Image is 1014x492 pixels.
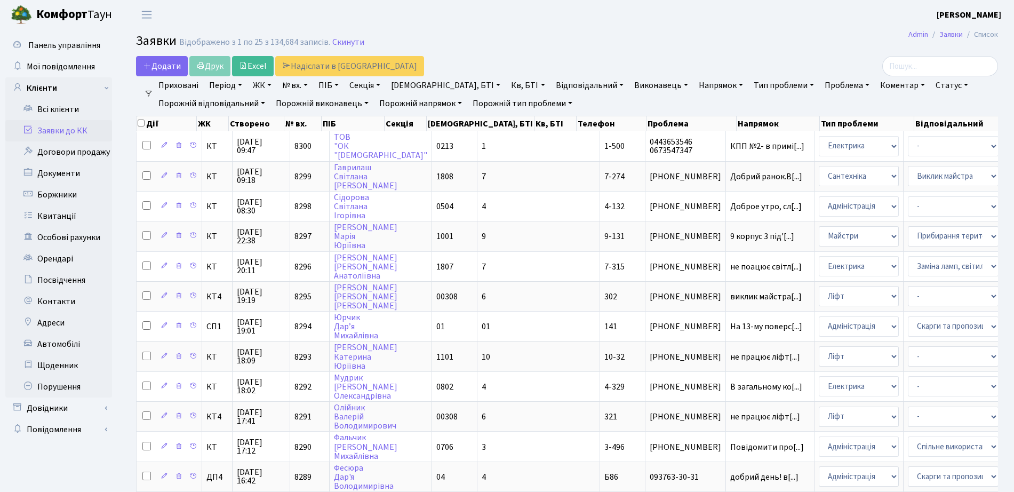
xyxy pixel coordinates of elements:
[237,318,285,335] span: [DATE] 19:01
[272,94,373,113] a: Порожній виконавець
[604,291,617,303] span: 302
[436,351,453,363] span: 1101
[154,94,269,113] a: Порожній відповідальний
[5,141,112,163] a: Договори продажу
[206,383,228,391] span: КТ
[482,140,486,152] span: 1
[604,441,625,453] span: 3-496
[237,228,285,245] span: [DATE] 22:38
[650,322,721,331] span: [PHONE_NUMBER]
[294,231,312,242] span: 8297
[650,292,721,301] span: [PHONE_NUMBER]
[345,76,385,94] a: Секція
[334,192,369,221] a: СідороваСвітланаІгорівна
[730,261,802,273] span: не поацює світл[...]
[136,31,177,50] span: Заявки
[5,56,112,77] a: Мої повідомлення
[334,312,378,342] a: ЮрчикДар’яМихайлівна
[294,411,312,423] span: 8291
[232,56,274,76] a: Excel
[436,231,453,242] span: 1001
[650,412,721,421] span: [PHONE_NUMBER]
[334,462,394,492] a: ФесюраДар'яВолодимирівна
[237,438,285,455] span: [DATE] 17:12
[5,205,112,227] a: Квитанції
[914,116,1010,131] th: Відповідальний
[294,471,312,483] span: 8289
[237,258,285,275] span: [DATE] 20:11
[507,76,549,94] a: Кв, БТІ
[876,76,929,94] a: Коментар
[5,334,112,355] a: Автомобілі
[206,202,228,211] span: КТ
[482,351,490,363] span: 10
[650,232,721,241] span: [PHONE_NUMBER]
[206,322,228,331] span: СП1
[206,443,228,451] span: КТ
[482,201,486,212] span: 4
[730,351,800,363] span: не працює ліфт[...]
[284,116,322,131] th: № вх.
[650,353,721,361] span: [PHONE_NUMBER]
[482,441,486,453] span: 3
[206,172,228,181] span: КТ
[11,4,32,26] img: logo.png
[133,6,160,23] button: Переключити навігацію
[5,355,112,376] a: Щоденник
[5,312,112,334] a: Адреси
[375,94,466,113] a: Порожній напрямок
[334,282,397,312] a: [PERSON_NAME][PERSON_NAME][PERSON_NAME]
[249,76,276,94] a: ЖК
[963,29,998,41] li: Список
[820,76,874,94] a: Проблема
[482,261,486,273] span: 7
[427,116,534,131] th: [DEMOGRAPHIC_DATA], БТІ
[730,140,804,152] span: КПП №2- в примі[...]
[206,473,228,481] span: ДП4
[294,441,312,453] span: 8290
[387,76,505,94] a: [DEMOGRAPHIC_DATA], БТІ
[604,140,625,152] span: 1-500
[730,171,802,182] span: Добрий ранок.В[...]
[332,37,364,47] a: Скинути
[205,76,246,94] a: Період
[604,261,625,273] span: 7-315
[143,60,181,72] span: Додати
[5,398,112,419] a: Довідники
[730,441,804,453] span: Повідомити про[...]
[179,37,330,47] div: Відображено з 1 по 25 з 134,684 записів.
[730,381,802,393] span: В загальному ко[...]
[604,471,618,483] span: Б86
[604,411,617,423] span: 321
[534,116,577,131] th: Кв, БТІ
[5,419,112,440] a: Повідомлення
[5,120,112,141] a: Заявки до КК
[294,171,312,182] span: 8299
[237,168,285,185] span: [DATE] 09:18
[294,321,312,332] span: 8294
[482,321,490,332] span: 01
[5,269,112,291] a: Посвідчення
[5,291,112,312] a: Контакти
[436,471,445,483] span: 04
[294,381,312,393] span: 8292
[278,76,312,94] a: № вх.
[206,232,228,241] span: КТ
[939,29,963,40] a: Заявки
[694,76,747,94] a: Напрямок
[334,252,397,282] a: [PERSON_NAME][PERSON_NAME]Анатоліївна
[28,39,100,51] span: Панель управління
[5,227,112,248] a: Особові рахунки
[730,321,802,332] span: На 13-му поверс[...]
[482,471,486,483] span: 4
[436,321,445,332] span: 01
[482,291,486,303] span: 6
[294,261,312,273] span: 8296
[5,99,112,120] a: Всі клієнти
[650,383,721,391] span: [PHONE_NUMBER]
[5,77,112,99] a: Клієнти
[482,171,486,182] span: 7
[749,76,818,94] a: Тип проблеми
[36,6,87,23] b: Комфорт
[820,116,914,131] th: Тип проблеми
